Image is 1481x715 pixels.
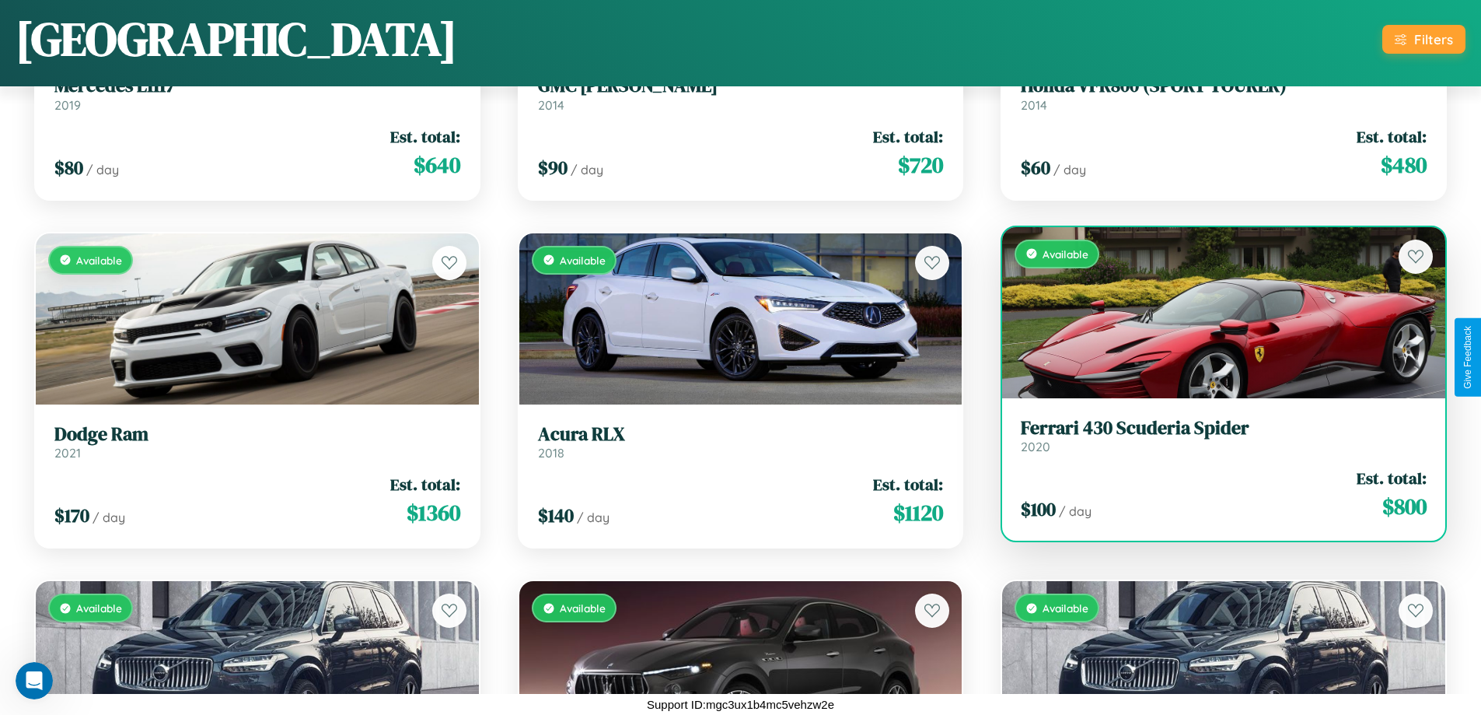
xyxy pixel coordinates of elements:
span: $ 60 [1021,155,1050,181]
iframe: Intercom live chat [16,662,53,699]
span: $ 480 [1381,149,1427,181]
span: 2014 [538,97,564,113]
span: $ 100 [1021,496,1056,522]
span: / day [1059,503,1092,519]
span: 2020 [1021,439,1050,454]
p: Support ID: mgc3ux1b4mc5vehzw2e [647,694,834,715]
span: Est. total: [1357,467,1427,489]
span: $ 1360 [407,497,460,528]
span: $ 720 [898,149,943,181]
span: / day [86,162,119,177]
h3: GMC [PERSON_NAME] [538,75,944,97]
span: $ 800 [1382,491,1427,522]
h3: Mercedes L1117 [54,75,460,97]
span: Est. total: [873,473,943,496]
div: Filters [1414,31,1453,47]
span: 2021 [54,445,81,461]
h3: Dodge Ram [54,423,460,446]
h3: Ferrari 430 Scuderia Spider [1021,417,1427,440]
div: Give Feedback [1462,326,1473,389]
a: Mercedes L11172019 [54,75,460,113]
a: Dodge Ram2021 [54,423,460,461]
a: Honda VFR800 (SPORT TOURER)2014 [1021,75,1427,113]
span: $ 1120 [893,497,943,528]
span: Available [1043,247,1088,261]
span: $ 90 [538,155,568,181]
span: Available [560,254,606,267]
span: 2019 [54,97,81,113]
span: $ 640 [414,149,460,181]
span: Available [560,601,606,615]
span: / day [577,510,610,525]
a: Ferrari 430 Scuderia Spider2020 [1021,417,1427,455]
h3: Honda VFR800 (SPORT TOURER) [1021,75,1427,97]
span: Available [1043,601,1088,615]
span: Est. total: [873,125,943,148]
a: Acura RLX2018 [538,423,944,461]
a: GMC [PERSON_NAME]2014 [538,75,944,113]
span: $ 80 [54,155,83,181]
span: / day [1053,162,1086,177]
span: Available [76,601,122,615]
span: Est. total: [390,125,460,148]
h1: [GEOGRAPHIC_DATA] [16,7,457,71]
span: $ 140 [538,503,574,528]
h3: Acura RLX [538,423,944,446]
button: Filters [1382,25,1465,54]
span: Est. total: [390,473,460,496]
span: $ 170 [54,503,89,528]
span: / day [571,162,603,177]
span: / day [93,510,125,525]
span: 2018 [538,445,564,461]
span: Est. total: [1357,125,1427,148]
span: Available [76,254,122,267]
span: 2014 [1021,97,1047,113]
